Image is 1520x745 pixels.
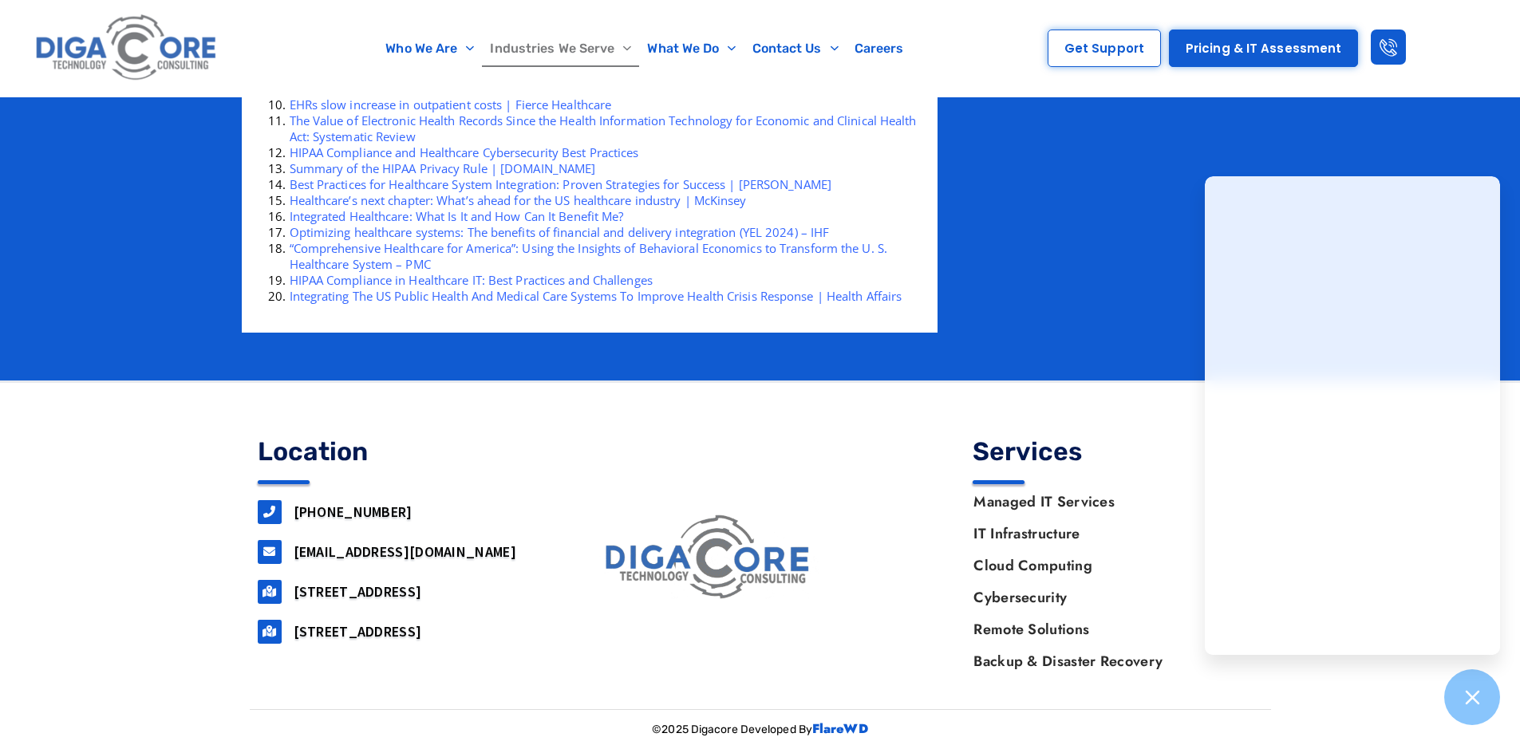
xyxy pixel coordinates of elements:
a: Who We Are [377,30,482,67]
a: 160 airport road, Suite 201, Lakewood, NJ, 08701 [258,580,282,604]
a: support@digacore.com [258,540,282,564]
a: Careers [847,30,912,67]
a: HIPAA Compliance in Healthcare IT: Best Practices and Challenges [290,272,653,288]
a: Contact Us [744,30,847,67]
a: Cloud Computing [957,550,1262,581]
a: Backup & Disaster Recovery [957,645,1262,677]
a: The Value of Electronic Health Records Since the Health Information Technology for Economic and C... [290,112,917,144]
a: Healthcare’s next chapter: What’s ahead for the US healthcare industry | McKinsey [290,192,747,208]
nav: Menu [299,30,991,67]
a: FlareWD [812,719,868,738]
a: [PHONE_NUMBER] [294,503,413,521]
a: Integrated Healthcare: What Is It and How Can It Benefit Me? [290,208,624,224]
iframe: Chatgenie Messenger [1205,176,1500,655]
a: Optimizing healthcare systems: The benefits of financial and delivery integration (YEL 2024) – IHF [290,224,830,240]
a: What We Do [639,30,744,67]
a: [EMAIL_ADDRESS][DOMAIN_NAME] [294,542,516,561]
nav: Menu [957,486,1262,677]
a: Remote Solutions [957,613,1262,645]
a: Pricing & IT Assessment [1169,30,1358,67]
span: Pricing & IT Assessment [1186,42,1341,54]
h4: Services [973,439,1263,464]
img: digacore logo [599,510,819,606]
span: Get Support [1064,42,1144,54]
a: Managed IT Services [957,486,1262,518]
p: ©2025 Digacore Developed By [250,718,1271,742]
a: IT Infrastructure [957,518,1262,550]
a: “Comprehensive Healthcare for America”: Using the Insights of Behavioral Economics to Transform t... [290,240,888,272]
a: Get Support [1048,30,1161,67]
img: Digacore logo 1 [31,8,223,89]
a: EHRs slow increase in outpatient costs | Fierce Healthcare [290,97,612,112]
a: Best Practices for Healthcare System Integration: Proven Strategies for Success | [PERSON_NAME] [290,176,832,192]
a: Summary of the HIPAA Privacy Rule | [DOMAIN_NAME] [290,160,596,176]
a: Industries We Serve [482,30,639,67]
a: 732-646-5725 [258,500,282,524]
a: 2917 Penn Forest Blvd, Roanoke, VA 24018 [258,620,282,644]
a: [STREET_ADDRESS] [294,622,422,641]
a: Integrating The US Public Health And Medical Care Systems To Improve Health Crisis Response | Hea... [290,288,902,304]
a: HIPAA Compliance and Healthcare Cybersecurity Best Practices [290,144,639,160]
a: Cybersecurity [957,581,1262,613]
a: [STREET_ADDRESS] [294,582,422,601]
h4: Location [258,439,548,464]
